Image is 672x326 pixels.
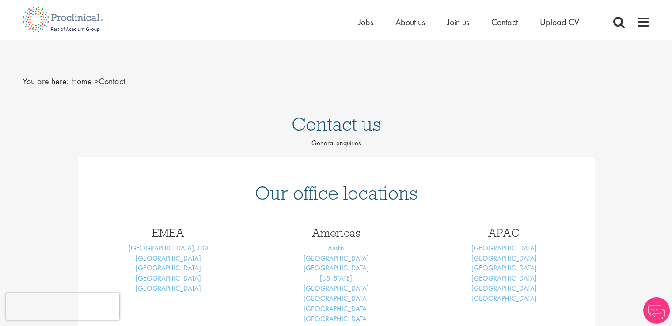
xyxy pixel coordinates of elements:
[540,16,579,28] a: Upload CV
[304,284,369,293] a: [GEOGRAPHIC_DATA]
[71,76,92,87] a: breadcrumb link to Home
[304,294,369,303] a: [GEOGRAPHIC_DATA]
[320,273,352,283] a: [US_STATE]
[447,16,469,28] a: Join us
[643,297,670,324] img: Chatbot
[91,183,581,203] h1: Our office locations
[471,263,537,273] a: [GEOGRAPHIC_DATA]
[136,284,201,293] a: [GEOGRAPHIC_DATA]
[304,254,369,263] a: [GEOGRAPHIC_DATA]
[136,254,201,263] a: [GEOGRAPHIC_DATA]
[304,314,369,323] a: [GEOGRAPHIC_DATA]
[304,304,369,313] a: [GEOGRAPHIC_DATA]
[471,254,537,263] a: [GEOGRAPHIC_DATA]
[471,273,537,283] a: [GEOGRAPHIC_DATA]
[91,227,246,239] h3: EMEA
[471,284,537,293] a: [GEOGRAPHIC_DATA]
[71,76,125,87] span: Contact
[136,263,201,273] a: [GEOGRAPHIC_DATA]
[358,16,373,28] a: Jobs
[491,16,518,28] a: Contact
[328,243,344,253] a: Austin
[304,263,369,273] a: [GEOGRAPHIC_DATA]
[471,294,537,303] a: [GEOGRAPHIC_DATA]
[427,227,581,239] h3: APAC
[471,243,537,253] a: [GEOGRAPHIC_DATA]
[136,273,201,283] a: [GEOGRAPHIC_DATA]
[129,243,208,253] a: [GEOGRAPHIC_DATA], HQ
[6,293,119,320] iframe: reCAPTCHA
[259,227,414,239] h3: Americas
[23,76,69,87] span: You are here:
[94,76,99,87] span: >
[395,16,425,28] a: About us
